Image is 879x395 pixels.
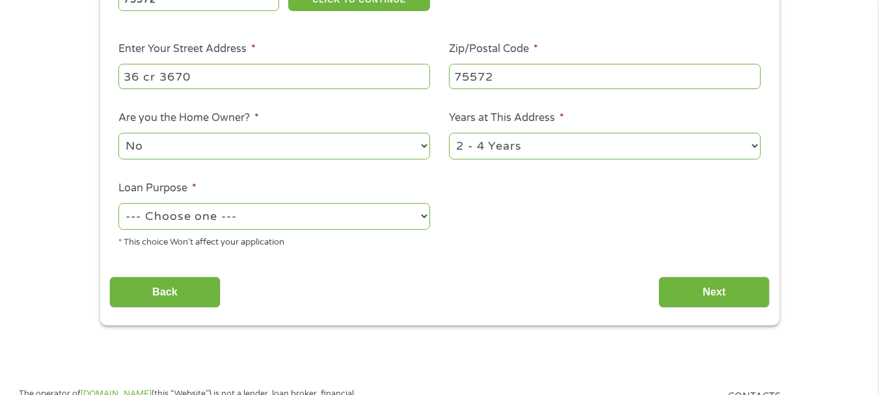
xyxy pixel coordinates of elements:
input: Back [109,277,221,308]
input: 1 Main Street [118,64,430,89]
label: Loan Purpose [118,182,196,195]
div: * This choice Won’t affect your application [118,232,430,249]
input: Next [658,277,770,308]
label: Zip/Postal Code [449,42,538,56]
label: Are you the Home Owner? [118,111,259,125]
label: Enter Your Street Address [118,42,256,56]
label: Years at This Address [449,111,564,125]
